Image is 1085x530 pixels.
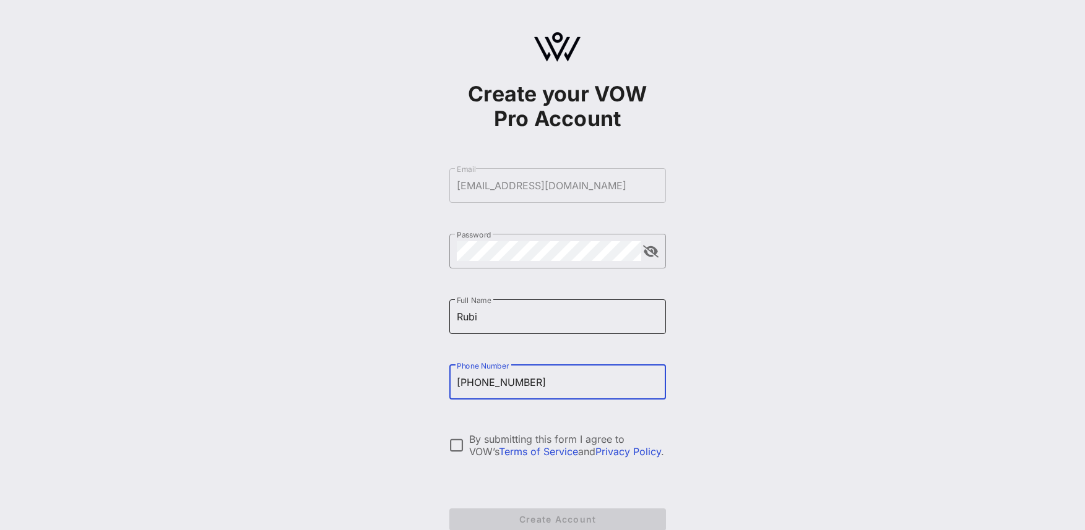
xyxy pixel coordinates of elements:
a: Privacy Policy [595,445,661,458]
label: Email [457,165,476,174]
h1: Create your VOW Pro Account [449,82,666,131]
label: Password [457,230,491,239]
a: Terms of Service [499,445,578,458]
button: append icon [643,246,659,258]
input: Phone Number [457,372,659,392]
label: Full Name [457,296,491,305]
div: By submitting this form I agree to VOW’s and . [469,433,666,458]
label: Phone Number [457,361,509,370]
img: logo.svg [534,32,581,62]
